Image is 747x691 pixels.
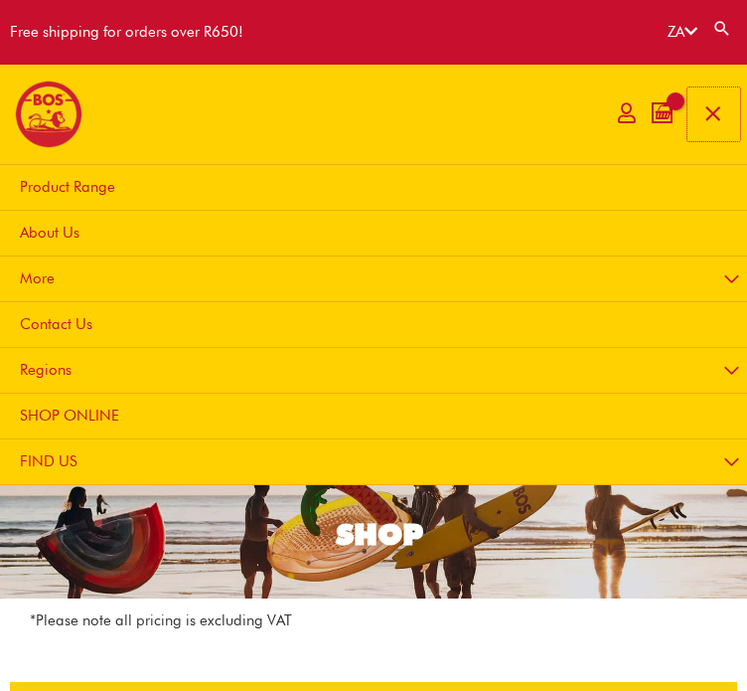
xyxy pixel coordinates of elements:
span: FIND US [20,452,77,470]
a: View Shopping Cart, empty [652,102,672,123]
p: *Please note all pricing is excluding VAT [30,608,717,633]
span: About Us [20,224,79,242]
img: BOS logo finals-200px [15,81,82,148]
span: Product Range [20,178,115,196]
span: Contact Us [20,315,92,333]
div: SHOP [336,519,423,549]
span: Regions [20,361,72,379]
a: Search button [712,19,732,38]
div: Free shipping for orders over R650! [10,10,243,55]
a: ZA [668,23,697,41]
span: More [20,269,55,287]
span: SHOP ONLINE [20,407,119,425]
